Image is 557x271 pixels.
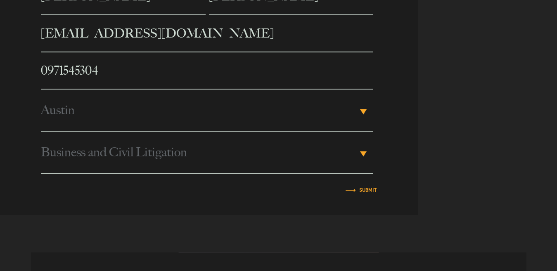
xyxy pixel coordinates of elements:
[41,52,373,90] input: Phone number
[41,132,358,173] span: Business and Civil Litigation
[359,188,377,193] input: Submit
[360,151,367,156] b: ▾
[360,109,367,114] b: ▾
[41,90,358,131] span: Austin
[41,15,373,52] input: Email address*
